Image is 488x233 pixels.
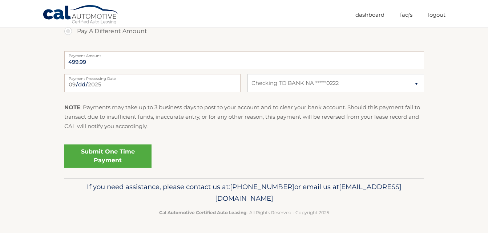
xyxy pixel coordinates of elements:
[355,9,384,21] a: Dashboard
[64,51,424,69] input: Payment Amount
[400,9,412,21] a: FAQ's
[428,9,445,21] a: Logout
[69,181,419,204] p: If you need assistance, please contact us at: or email us at
[64,103,424,131] p: : Payments may take up to 3 business days to post to your account and to clear your bank account....
[64,144,152,168] a: Submit One Time Payment
[215,183,402,203] span: [EMAIL_ADDRESS][DOMAIN_NAME]
[64,74,241,92] input: Payment Date
[43,5,119,26] a: Cal Automotive
[64,24,424,38] label: Pay A Different Amount
[64,104,80,111] strong: NOTE
[230,183,294,191] span: [PHONE_NUMBER]
[69,209,419,216] p: - All Rights Reserved - Copyright 2025
[64,51,424,57] label: Payment Amount
[64,74,241,80] label: Payment Processing Date
[159,210,246,215] strong: Cal Automotive Certified Auto Leasing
